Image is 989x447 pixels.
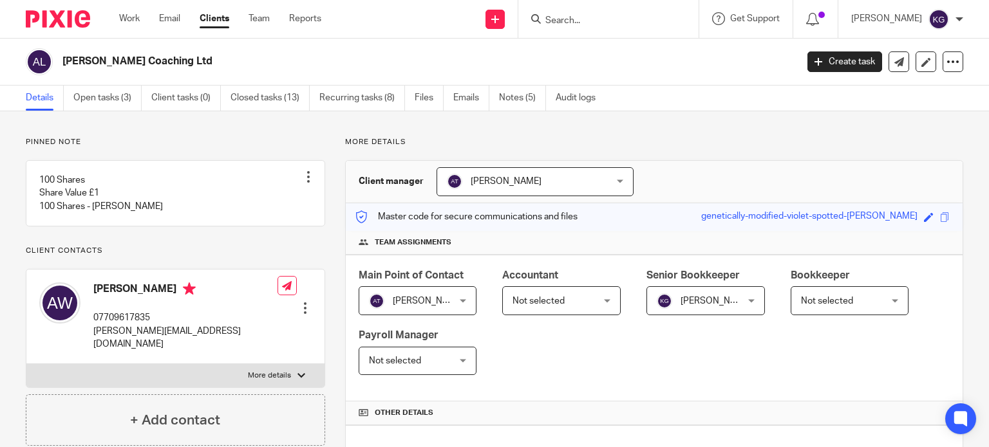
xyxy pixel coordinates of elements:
img: svg%3E [928,9,949,30]
a: Email [159,12,180,25]
input: Search [544,15,660,27]
span: [PERSON_NAME] [393,296,464,306]
img: Pixie [26,10,90,28]
a: Reports [289,12,321,25]
p: More details [248,370,291,381]
span: Not selected [369,356,421,365]
span: Not selected [513,296,565,306]
h4: [PERSON_NAME] [93,282,278,298]
h3: Client manager [359,175,424,188]
p: [PERSON_NAME][EMAIL_ADDRESS][DOMAIN_NAME] [93,325,278,351]
p: 07709617835 [93,311,278,324]
a: Clients [200,12,229,25]
p: Master code for secure communications and files [355,210,578,223]
span: Payroll Manager [359,330,438,340]
img: svg%3E [26,48,53,75]
a: Emails [453,86,489,111]
img: svg%3E [39,282,80,324]
h4: + Add contact [130,410,220,430]
a: Open tasks (3) [73,86,142,111]
a: Recurring tasks (8) [319,86,405,111]
span: Bookkeeper [791,270,850,280]
span: Accountant [502,270,558,280]
span: Not selected [801,296,853,306]
span: Team assignments [375,237,451,248]
img: svg%3E [657,293,672,309]
a: Work [119,12,140,25]
a: Audit logs [556,86,605,111]
span: Other details [375,408,433,418]
img: svg%3E [369,293,384,309]
a: Create task [807,51,882,72]
a: Closed tasks (13) [231,86,310,111]
a: Team [249,12,270,25]
span: Senior Bookkeeper [646,270,740,280]
h2: [PERSON_NAME] Coaching Ltd [62,55,643,68]
span: [PERSON_NAME] [681,296,751,306]
a: Client tasks (0) [151,86,221,111]
i: Primary [183,282,196,295]
a: Details [26,86,64,111]
p: [PERSON_NAME] [851,12,922,25]
p: More details [345,137,963,147]
p: Pinned note [26,137,325,147]
a: Files [415,86,444,111]
p: Client contacts [26,246,325,256]
div: genetically-modified-violet-spotted-[PERSON_NAME] [701,210,918,224]
a: Notes (5) [499,86,546,111]
span: [PERSON_NAME] [471,177,542,186]
img: svg%3E [447,174,462,189]
span: Get Support [730,14,780,23]
span: Main Point of Contact [359,270,464,280]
